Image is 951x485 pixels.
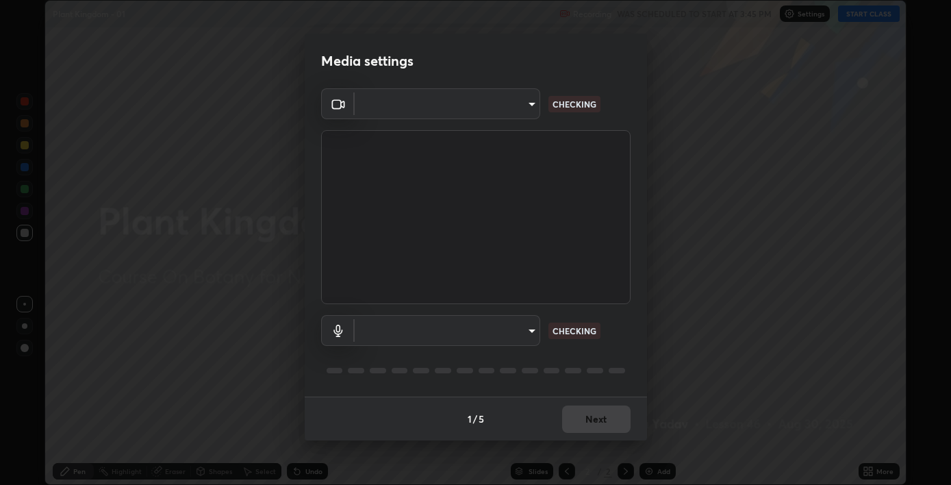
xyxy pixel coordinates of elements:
h4: / [473,412,477,426]
p: CHECKING [553,98,596,110]
div: ​ [355,315,540,346]
p: CHECKING [553,325,596,337]
h2: Media settings [321,52,414,70]
div: ​ [355,88,540,119]
h4: 5 [479,412,484,426]
h4: 1 [468,412,472,426]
